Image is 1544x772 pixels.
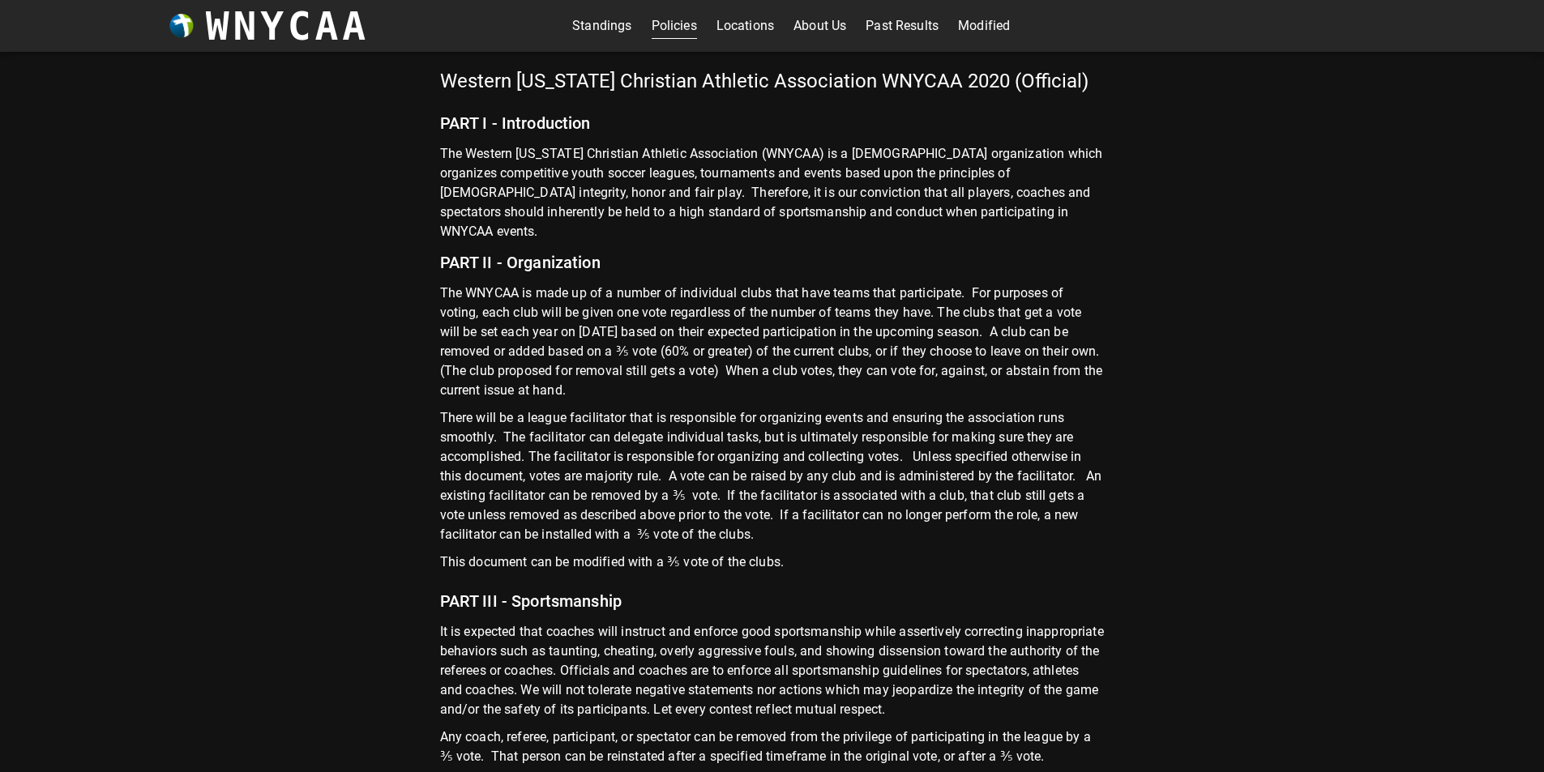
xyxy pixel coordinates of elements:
a: Policies [652,13,697,39]
p: There will be a league facilitator that is responsible for organizing events and ensuring the ass... [440,408,1105,552]
h5: Western [US_STATE] Christian Athletic Association WNYCAA 2020 (Official) [440,68,1105,102]
h6: PART III - Sportsmanship [440,580,1105,622]
a: Modified [958,13,1010,39]
p: The WNYCAA is made up of a number of individual clubs that have teams that participate. For purpo... [440,284,1105,408]
a: About Us [793,13,846,39]
h3: WNYCAA [206,3,370,49]
a: Past Results [866,13,939,39]
p: The Western [US_STATE] Christian Athletic Association (WNYCAA) is a [DEMOGRAPHIC_DATA] organizati... [440,144,1105,241]
h6: PART I - Introduction [440,102,1105,144]
img: wnycaaBall.png [169,14,194,38]
h6: PART II - Organization [440,241,1105,284]
a: Standings [572,13,631,39]
a: Locations [716,13,774,39]
p: It is expected that coaches will instruct and enforce good sportsmanship while assertively correc... [440,622,1105,727]
p: This document can be modified with a ⅗ vote of the clubs. [440,552,1105,580]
